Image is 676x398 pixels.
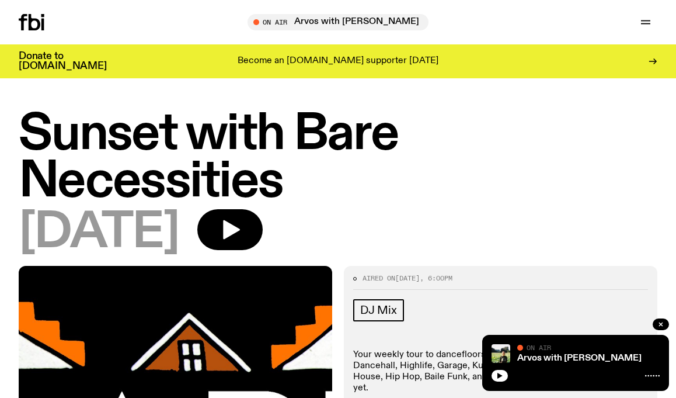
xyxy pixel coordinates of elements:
span: [DATE] [395,274,420,283]
span: DJ Mix [360,304,397,317]
span: , 6:00pm [420,274,452,283]
img: Bri is smiling and wearing a black t-shirt. She is standing in front of a lush, green field. Ther... [492,344,510,363]
a: DJ Mix [353,299,404,321]
span: [DATE] [19,209,179,257]
span: On Air [527,344,551,351]
p: Your weekly tour to dancefloors from all across the globe! Afrobeat, Dancehall, Highlife, Garage,... [353,349,648,394]
span: Aired on [363,274,395,283]
h3: Donate to [DOMAIN_NAME] [19,51,107,71]
h1: Sunset with Bare Necessities [19,111,657,206]
button: On AirArvos with [PERSON_NAME] [248,14,428,30]
p: Become an [DOMAIN_NAME] supporter [DATE] [238,56,438,67]
a: Arvos with [PERSON_NAME] [517,354,642,363]
span: Tune in live [260,18,423,26]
